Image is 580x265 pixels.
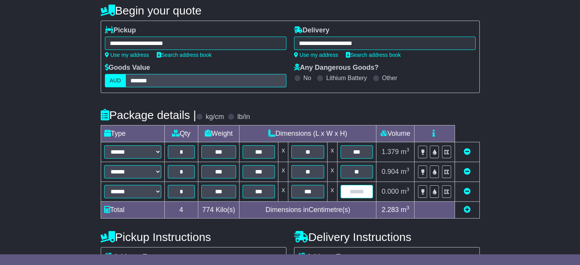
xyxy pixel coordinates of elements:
[401,148,410,156] span: m
[376,125,415,142] td: Volume
[206,113,224,121] label: kg/cm
[101,231,286,243] h4: Pickup Instructions
[327,182,337,202] td: x
[157,52,212,58] a: Search address book
[401,206,410,214] span: m
[294,64,379,72] label: Any Dangerous Goods?
[382,168,399,175] span: 0.904
[164,202,198,218] td: 4
[327,142,337,162] td: x
[105,64,150,72] label: Goods Value
[101,125,164,142] td: Type
[406,167,410,172] sup: 3
[406,205,410,210] sup: 3
[105,52,149,58] a: Use my address
[278,182,288,202] td: x
[202,206,214,214] span: 774
[327,162,337,182] td: x
[406,186,410,192] sup: 3
[239,202,376,218] td: Dimensions in Centimetre(s)
[101,202,164,218] td: Total
[401,188,410,195] span: m
[198,202,239,218] td: Kilo(s)
[382,188,399,195] span: 0.000
[346,52,401,58] a: Search address book
[406,147,410,153] sup: 3
[464,206,471,214] a: Add new item
[464,168,471,175] a: Remove this item
[326,74,367,82] label: Lithium Battery
[105,26,136,35] label: Pickup
[239,125,376,142] td: Dimensions (L x W x H)
[294,26,329,35] label: Delivery
[464,188,471,195] a: Remove this item
[105,74,126,87] label: AUD
[164,125,198,142] td: Qty
[298,253,352,261] label: Address Type
[237,113,250,121] label: lb/in
[198,125,239,142] td: Weight
[278,162,288,182] td: x
[401,168,410,175] span: m
[294,52,338,58] a: Use my address
[101,109,196,121] h4: Package details |
[101,4,480,17] h4: Begin your quote
[278,142,288,162] td: x
[382,206,399,214] span: 2.283
[304,74,311,82] label: No
[294,231,480,243] h4: Delivery Instructions
[464,148,471,156] a: Remove this item
[105,253,159,261] label: Address Type
[382,74,397,82] label: Other
[382,148,399,156] span: 1.379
